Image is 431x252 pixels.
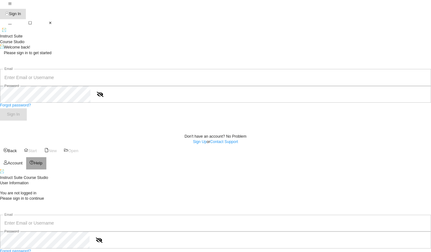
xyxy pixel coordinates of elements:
div: Help [34,160,43,167]
a: Contact Support [210,140,238,144]
button: show or hide password [93,87,107,101]
div: Please sign in to get started [4,50,51,56]
div: Sign In [9,11,21,17]
button: Help [26,157,46,169]
div: Welcome back! [4,45,51,50]
div: Account [8,160,22,167]
button: show or hide password [92,233,106,247]
div: Back [8,147,17,155]
a: Sign Up [193,140,207,144]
